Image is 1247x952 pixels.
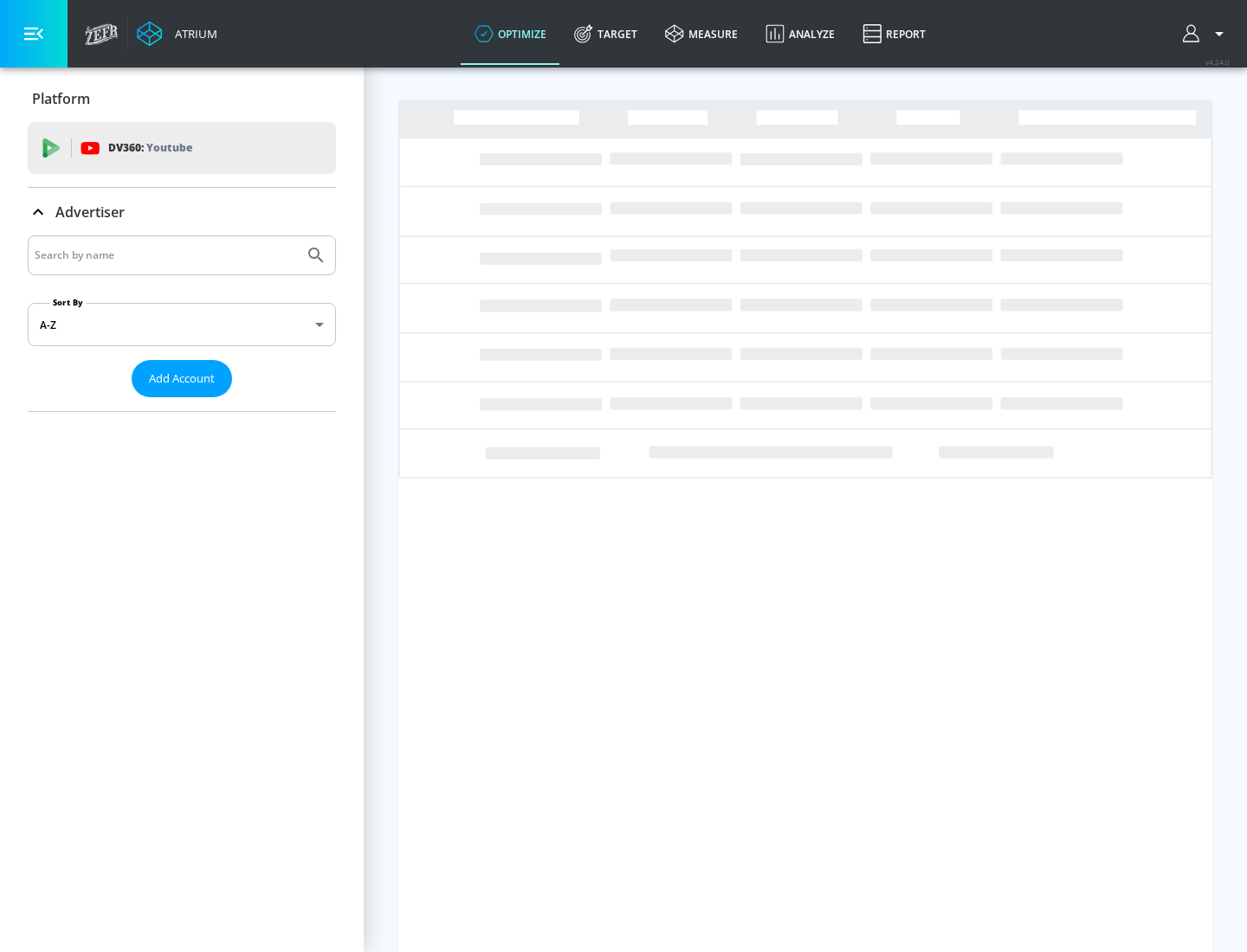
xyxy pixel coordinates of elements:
div: Atrium [168,26,217,42]
a: optimize [461,3,560,65]
p: Platform [32,89,90,108]
p: DV360: [108,138,192,158]
div: Advertiser [28,235,336,411]
a: measure [651,3,752,65]
a: Atrium [137,21,217,47]
span: v 4.24.0 [1205,57,1230,67]
a: Analyze [752,3,849,65]
span: Add Account [149,369,215,389]
input: Search by name [35,244,297,267]
button: Add Account [132,360,232,397]
div: A-Z [28,303,336,346]
label: Sort By [49,297,87,308]
div: DV360: Youtube [28,122,336,174]
a: Target [560,3,651,65]
div: Platform [28,74,336,123]
div: Advertiser [28,188,336,236]
a: Report [849,3,940,65]
nav: list of Advertiser [28,397,336,411]
p: Youtube [146,138,192,157]
p: Advertiser [55,203,125,222]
